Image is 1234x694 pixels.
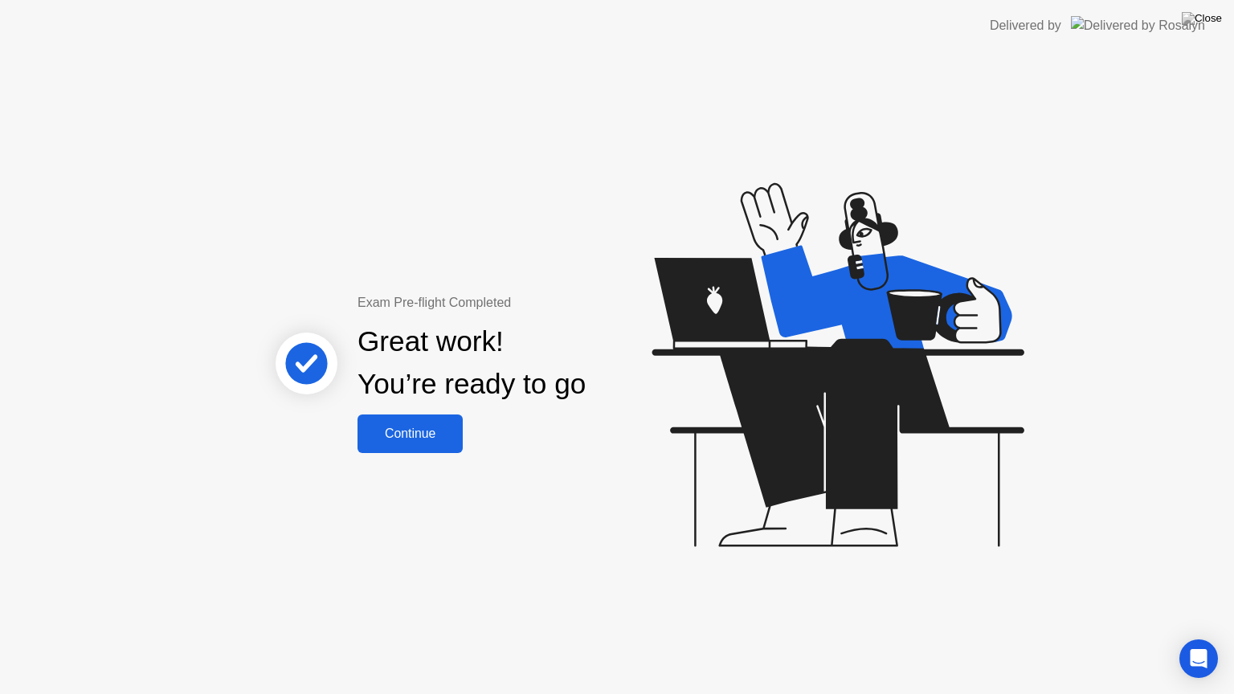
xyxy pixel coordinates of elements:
[1182,12,1222,25] img: Close
[358,293,689,312] div: Exam Pre-flight Completed
[1179,639,1218,678] div: Open Intercom Messenger
[358,414,463,453] button: Continue
[990,16,1061,35] div: Delivered by
[358,320,586,406] div: Great work! You’re ready to go
[362,427,458,441] div: Continue
[1071,16,1205,35] img: Delivered by Rosalyn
